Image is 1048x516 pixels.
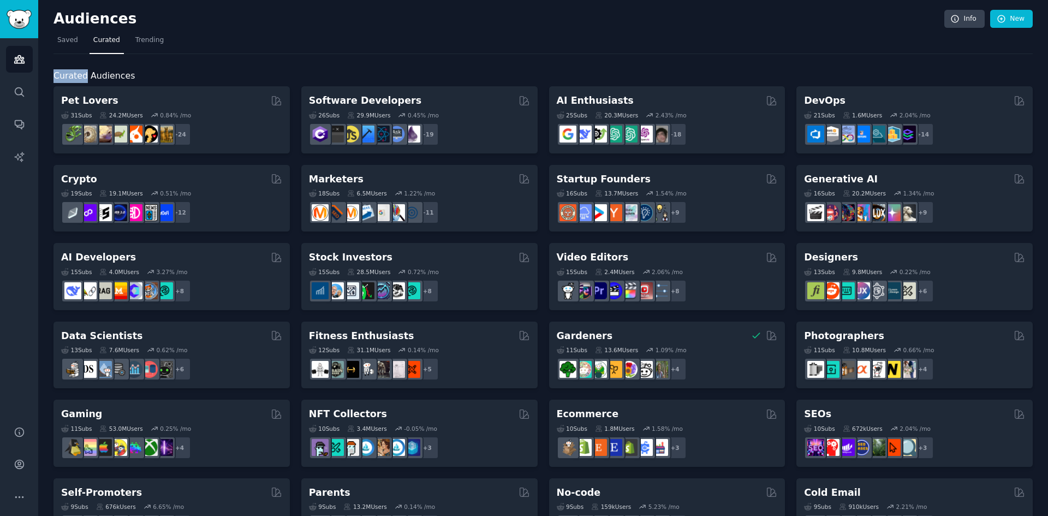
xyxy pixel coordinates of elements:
img: weightroom [358,361,374,378]
div: 0.62 % /mo [157,346,188,354]
img: AskMarketing [342,204,359,221]
img: Etsy [590,439,607,456]
img: dividends [312,282,329,299]
img: seogrowth [838,439,855,456]
h2: Software Developers [309,94,421,108]
div: 9 Sub s [804,503,831,511]
img: NFTExchange [312,439,329,456]
img: analog [807,361,824,378]
img: ecommerce_growth [651,439,668,456]
div: 1.6M Users [843,111,883,119]
span: Curated [93,35,120,45]
div: 6.5M Users [347,189,387,197]
h2: Ecommerce [557,407,619,421]
div: 11 Sub s [557,346,587,354]
img: PetAdvice [141,126,158,143]
img: Youtubevideo [636,282,653,299]
img: DeepSeek [64,282,81,299]
img: SEO_Digital_Marketing [807,439,824,456]
div: 11 Sub s [61,425,92,432]
h2: Data Scientists [61,329,142,343]
img: AItoolsCatalog [590,126,607,143]
img: streetphotography [823,361,839,378]
img: dataengineering [110,361,127,378]
img: reviewmyshopify [621,439,638,456]
img: elixir [403,126,420,143]
h2: NFT Collectors [309,407,387,421]
img: Forex [342,282,359,299]
img: dogbreed [156,126,173,143]
div: 20.3M Users [595,111,638,119]
span: Trending [135,35,164,45]
img: Nikon [884,361,901,378]
img: StocksAndTrading [373,282,390,299]
div: + 8 [664,280,687,303]
div: 10.8M Users [843,346,886,354]
img: CryptoArt [373,439,390,456]
img: learnjavascript [342,126,359,143]
div: 5.23 % /mo [648,503,680,511]
img: GoogleGeminiAI [559,126,576,143]
img: ValueInvesting [327,282,344,299]
div: 910k Users [839,503,879,511]
div: + 3 [664,436,687,459]
img: flowers [621,361,638,378]
div: + 19 [416,123,439,146]
img: fitness30plus [373,361,390,378]
img: indiehackers [621,204,638,221]
a: New [990,10,1033,28]
div: 1.58 % /mo [652,425,683,432]
img: ycombinator [605,204,622,221]
img: leopardgeckos [95,126,112,143]
img: 0xPolygon [80,204,97,221]
img: datascience [80,361,97,378]
img: defiblockchain [126,204,142,221]
img: data [156,361,173,378]
h2: DevOps [804,94,845,108]
img: GoogleSearchConsole [884,439,901,456]
h2: Photographers [804,329,884,343]
img: ArtificalIntelligence [651,126,668,143]
div: + 4 [664,358,687,381]
div: + 5 [416,358,439,381]
img: editors [575,282,592,299]
img: vegetablegardening [559,361,576,378]
h2: Audiences [53,10,944,28]
div: 19 Sub s [61,189,92,197]
div: 0.14 % /mo [408,346,439,354]
img: UrbanGardening [636,361,653,378]
div: + 4 [911,358,934,381]
img: premiere [590,282,607,299]
div: 13.7M Users [595,189,638,197]
div: 29.9M Users [347,111,390,119]
h2: Designers [804,251,858,264]
div: 676k Users [96,503,136,511]
img: typography [807,282,824,299]
div: 13 Sub s [804,268,835,276]
img: VideoEditors [605,282,622,299]
img: linux_gaming [64,439,81,456]
div: 0.22 % /mo [900,268,931,276]
div: 25 Sub s [557,111,587,119]
div: 24.2M Users [99,111,142,119]
span: Saved [57,35,78,45]
img: DevOpsLinks [853,126,870,143]
h2: AI Enthusiasts [557,94,634,108]
img: Entrepreneurship [636,204,653,221]
div: 1.8M Users [595,425,635,432]
a: Trending [132,32,168,54]
div: 7.6M Users [99,346,139,354]
img: GardeningUK [605,361,622,378]
img: technicalanalysis [403,282,420,299]
div: 672k Users [843,425,883,432]
div: 6.65 % /mo [153,503,184,511]
img: content_marketing [312,204,329,221]
div: + 14 [911,123,934,146]
h2: Marketers [309,173,364,186]
img: AnalogCommunity [838,361,855,378]
div: 0.66 % /mo [903,346,934,354]
img: sdforall [853,204,870,221]
a: Saved [53,32,82,54]
img: FluxAI [868,204,885,221]
div: + 12 [168,201,191,224]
